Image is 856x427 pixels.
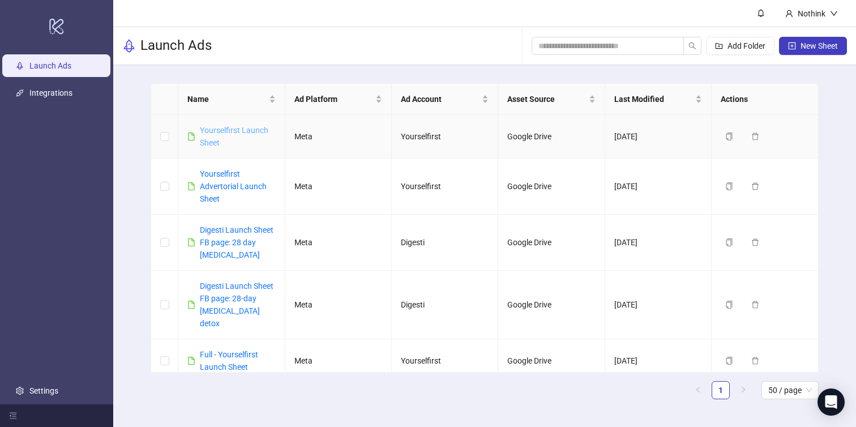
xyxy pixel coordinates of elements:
[401,93,480,105] span: Ad Account
[818,388,845,416] div: Open Intercom Messenger
[285,159,392,215] td: Meta
[605,115,712,159] td: [DATE]
[751,182,759,190] span: delete
[706,37,774,55] button: Add Folder
[751,238,759,246] span: delete
[614,93,693,105] span: Last Modified
[712,381,730,399] li: 1
[178,84,285,115] th: Name
[788,42,796,50] span: plus-square
[294,93,373,105] span: Ad Platform
[498,339,605,383] td: Google Drive
[507,93,586,105] span: Asset Source
[725,301,733,309] span: copy
[725,182,733,190] span: copy
[285,271,392,339] td: Meta
[689,381,707,399] li: Previous Page
[740,386,747,393] span: right
[689,381,707,399] button: left
[712,382,729,399] a: 1
[29,386,58,395] a: Settings
[498,271,605,339] td: Google Drive
[187,133,195,140] span: file
[785,10,793,18] span: user
[751,301,759,309] span: delete
[392,115,498,159] td: Yourselfirst
[761,381,819,399] div: Page Size
[725,357,733,365] span: copy
[605,84,712,115] th: Last Modified
[751,133,759,140] span: delete
[140,37,212,55] h3: Launch Ads
[695,386,701,393] span: left
[187,357,195,365] span: file
[734,381,752,399] li: Next Page
[285,115,392,159] td: Meta
[801,41,838,50] span: New Sheet
[498,115,605,159] td: Google Drive
[751,357,759,365] span: delete
[29,61,71,70] a: Launch Ads
[285,339,392,383] td: Meta
[122,39,136,53] span: rocket
[725,133,733,140] span: copy
[392,84,498,115] th: Ad Account
[187,301,195,309] span: file
[830,10,838,18] span: down
[200,126,268,147] a: Yourselfirst Launch Sheet
[605,159,712,215] td: [DATE]
[9,412,17,420] span: menu-fold
[29,88,72,97] a: Integrations
[285,84,392,115] th: Ad Platform
[200,350,258,372] a: Full - Yourselfirst Launch Sheet
[498,215,605,271] td: Google Drive
[712,84,818,115] th: Actions
[793,7,830,20] div: Nothink
[734,381,752,399] button: right
[605,215,712,271] td: [DATE]
[605,339,712,383] td: [DATE]
[498,159,605,215] td: Google Drive
[392,271,498,339] td: Digesti
[725,238,733,246] span: copy
[200,281,273,328] a: Digesti Launch Sheet FB page: 28-day [MEDICAL_DATA] detox
[392,215,498,271] td: Digesti
[200,169,267,203] a: Yourselfirst Advertorial Launch Sheet
[779,37,847,55] button: New Sheet
[727,41,765,50] span: Add Folder
[757,9,765,17] span: bell
[688,42,696,50] span: search
[187,93,266,105] span: Name
[605,271,712,339] td: [DATE]
[285,215,392,271] td: Meta
[392,339,498,383] td: Yourselfirst
[768,382,812,399] span: 50 / page
[187,238,195,246] span: file
[715,42,723,50] span: folder-add
[187,182,195,190] span: file
[392,159,498,215] td: Yourselfirst
[200,225,273,259] a: Digesti Launch Sheet FB page: 28 day [MEDICAL_DATA]
[498,84,605,115] th: Asset Source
